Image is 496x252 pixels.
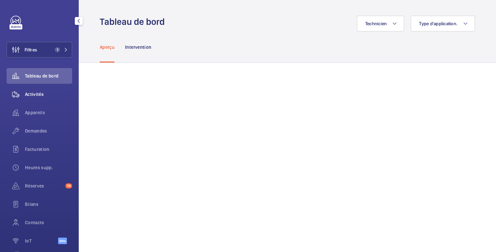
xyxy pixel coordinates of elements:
button: Filtres1 [7,42,72,58]
button: Technicien [357,16,404,31]
button: Type d'application. [411,16,475,31]
font: Technicien [365,21,387,26]
font: Appareils [25,110,45,115]
font: Activités [25,92,44,97]
font: Demandes [25,128,47,134]
font: 1 [57,47,58,52]
font: Facturation [25,147,50,152]
font: Heures supp. [25,165,53,170]
font: Tableau de bord [100,16,165,27]
font: 78 [67,184,71,188]
font: IoT [25,238,31,243]
font: Filtres [25,47,37,52]
font: Bêta [59,239,66,243]
font: Tableau de bord [25,73,58,79]
font: Type d'application. [419,21,458,26]
font: Bilans [25,202,38,207]
font: Aperçu [100,45,114,50]
font: Réserves [25,183,44,189]
font: Intervention [125,45,151,50]
font: Contacts [25,220,44,225]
